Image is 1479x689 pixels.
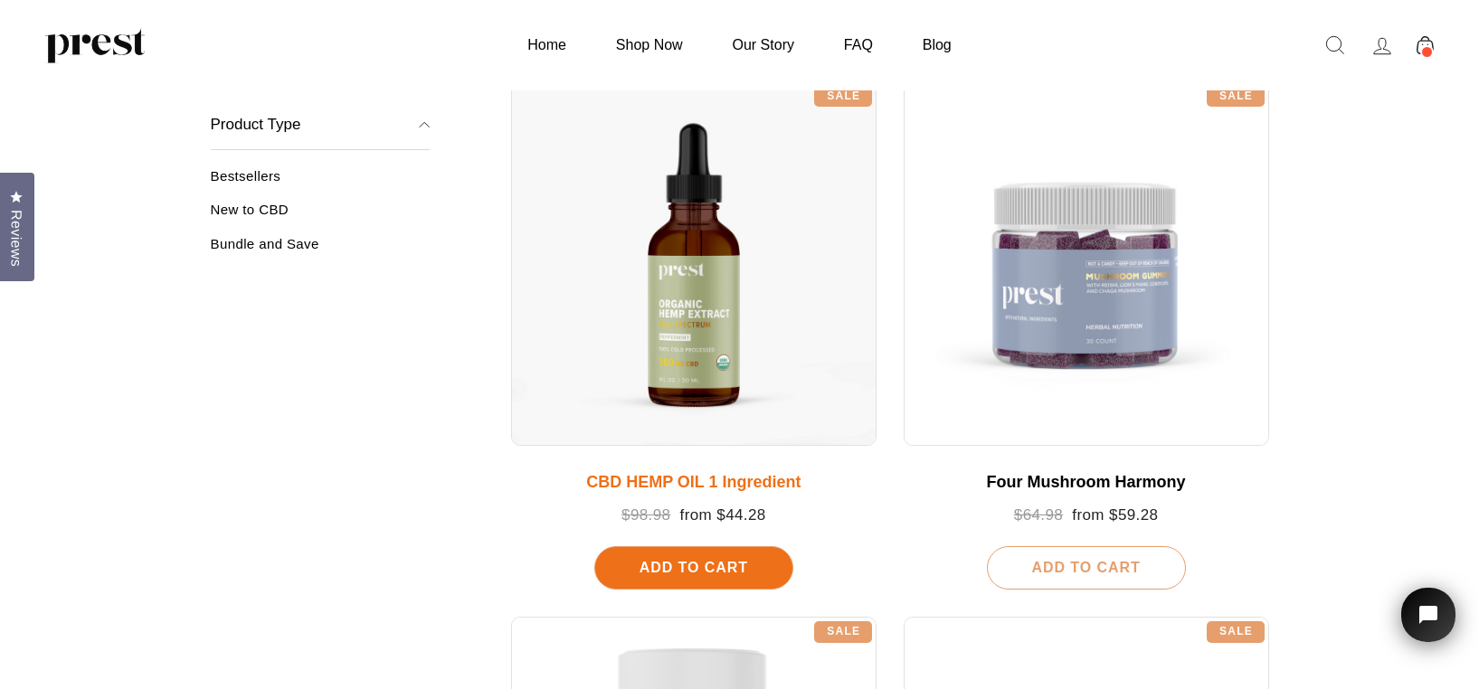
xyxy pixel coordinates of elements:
[821,27,896,62] a: FAQ
[1378,562,1479,689] iframe: Tidio Chat
[621,506,670,524] span: $98.98
[640,560,748,575] span: Add To Cart
[505,27,973,62] ul: Primary
[211,168,431,198] a: Bestsellers
[211,99,431,150] button: Product Type
[922,506,1251,525] div: from $59.28
[814,621,872,643] div: Sale
[1207,85,1265,107] div: Sale
[900,27,974,62] a: Blog
[505,27,589,62] a: Home
[593,27,706,62] a: Shop Now
[904,80,1269,589] a: Four Mushroom Harmony $64.98 from $59.28 Add To Cart
[814,85,872,107] div: Sale
[211,202,431,231] a: New to CBD
[922,473,1251,493] div: Four Mushroom Harmony
[529,506,858,525] div: from $44.28
[511,80,877,589] a: CBD HEMP OIL 1 Ingredient $98.98 from $44.28 Add To Cart
[710,27,817,62] a: Our Story
[5,210,28,267] span: Reviews
[1207,621,1265,643] div: Sale
[45,27,145,63] img: PREST ORGANICS
[1014,506,1063,524] span: $64.98
[211,235,431,265] a: Bundle and Save
[1031,560,1140,575] span: Add To Cart
[529,473,858,493] div: CBD HEMP OIL 1 Ingredient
